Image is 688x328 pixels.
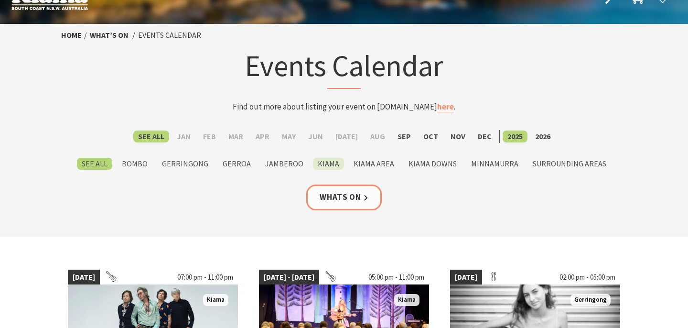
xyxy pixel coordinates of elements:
[364,270,429,285] span: 05:00 pm - 11:00 pm
[251,131,274,142] label: Apr
[157,158,213,170] label: Gerringong
[503,131,527,142] label: 2025
[259,270,319,285] span: [DATE] - [DATE]
[528,158,611,170] label: Surrounding Areas
[404,158,462,170] label: Kiama Downs
[203,294,228,306] span: Kiama
[313,158,344,170] label: Kiama
[473,131,496,142] label: Dec
[277,131,301,142] label: May
[90,30,129,40] a: What’s On
[437,101,454,112] a: here
[172,131,195,142] label: Jan
[365,131,390,142] label: Aug
[138,29,201,42] li: Events Calendar
[61,30,82,40] a: Home
[349,158,399,170] label: Kiama Area
[117,158,152,170] label: Bombo
[419,131,443,142] label: Oct
[446,131,470,142] label: Nov
[157,100,531,113] p: Find out more about listing your event on [DOMAIN_NAME] .
[466,158,523,170] label: Minnamurra
[570,294,611,306] span: Gerringong
[306,185,382,210] a: Whats On
[172,270,238,285] span: 07:00 pm - 11:00 pm
[394,294,419,306] span: Kiama
[393,131,416,142] label: Sep
[77,158,112,170] label: See All
[303,131,328,142] label: Jun
[133,131,169,142] label: See All
[260,158,308,170] label: Jamberoo
[157,46,531,89] h1: Events Calendar
[555,270,620,285] span: 02:00 pm - 05:00 pm
[198,131,221,142] label: Feb
[331,131,363,142] label: [DATE]
[450,270,482,285] span: [DATE]
[68,270,100,285] span: [DATE]
[218,158,256,170] label: Gerroa
[224,131,248,142] label: Mar
[530,131,555,142] label: 2026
